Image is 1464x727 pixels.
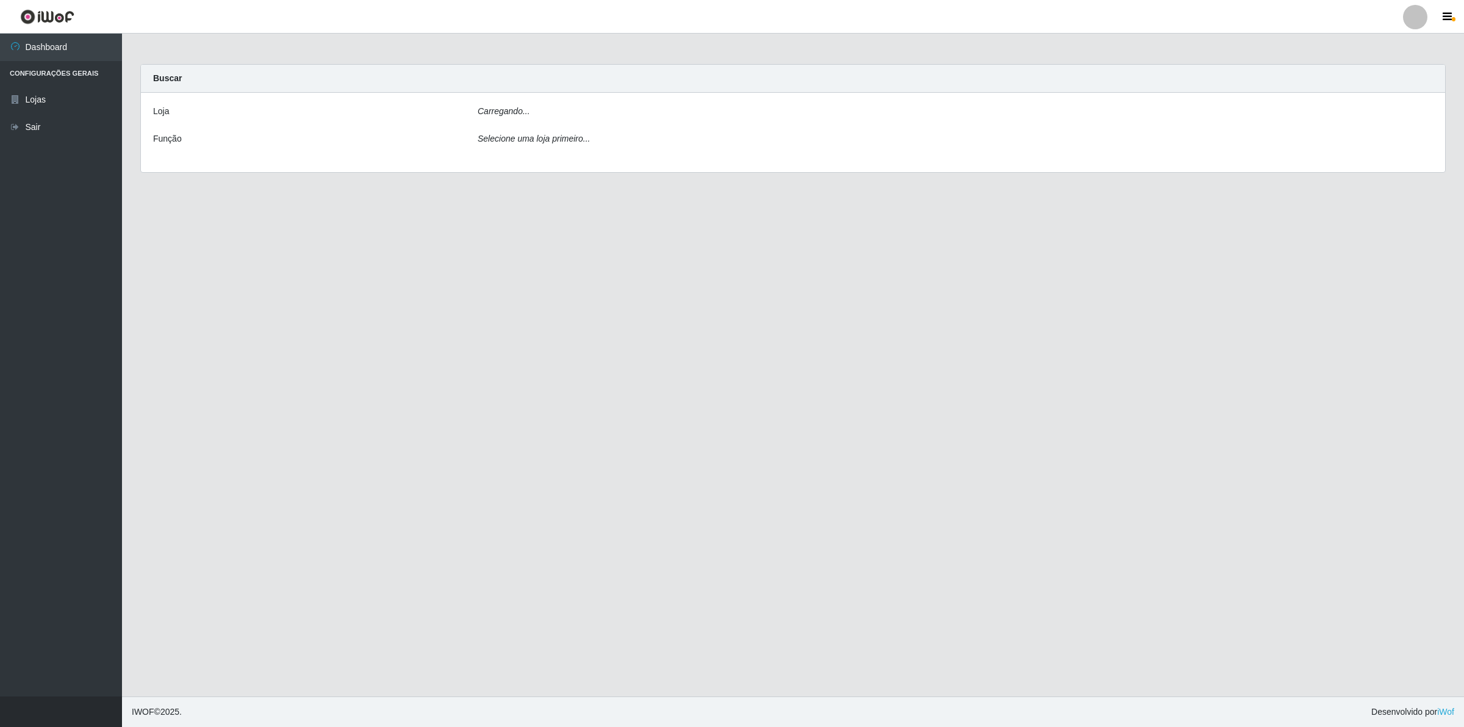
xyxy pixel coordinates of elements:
[1437,707,1454,717] a: iWof
[132,707,154,717] span: IWOF
[478,106,530,116] i: Carregando...
[478,134,590,143] i: Selecione uma loja primeiro...
[132,706,182,718] span: © 2025 .
[153,73,182,83] strong: Buscar
[153,132,182,145] label: Função
[153,105,169,118] label: Loja
[1371,706,1454,718] span: Desenvolvido por
[20,9,74,24] img: CoreUI Logo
